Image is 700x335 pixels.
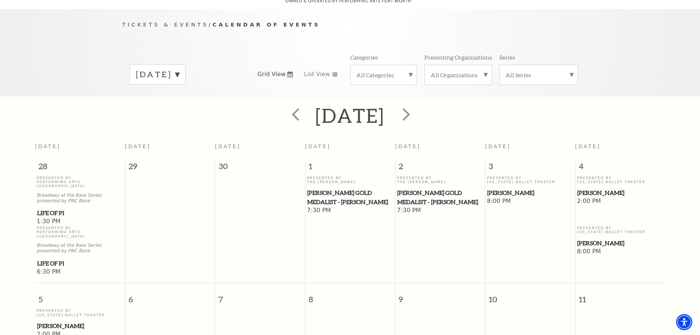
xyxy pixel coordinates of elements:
[258,70,286,78] span: Grid View
[35,161,125,175] span: 28
[397,188,483,206] span: [PERSON_NAME] Gold Medalist - [PERSON_NAME]
[577,239,663,248] a: Peter Pan
[215,161,305,175] span: 30
[577,248,663,256] span: 8:00 PM
[305,161,395,175] span: 1
[37,226,123,238] p: Presented By Performing Arts [GEOGRAPHIC_DATA]
[485,283,575,309] span: 10
[577,188,663,197] span: [PERSON_NAME]
[215,143,241,149] span: [DATE]
[35,143,61,149] span: [DATE]
[487,188,573,197] a: Peter Pan
[125,143,151,149] span: [DATE]
[212,21,320,28] span: Calendar of Events
[431,71,486,79] label: All Organizations
[577,226,663,234] p: Presented By [US_STATE] Ballet Theater
[37,309,123,317] p: Presented By [US_STATE] Ballet Theater
[676,314,692,330] div: Accessibility Menu
[395,143,421,149] span: [DATE]
[125,161,215,175] span: 29
[577,176,663,184] p: Presented By [US_STATE] Ballet Theater
[575,143,601,149] span: [DATE]
[356,71,411,79] label: All Categories
[487,176,573,184] p: Presented By [US_STATE] Ballet Theater
[37,321,123,331] span: [PERSON_NAME]
[307,188,393,206] span: [PERSON_NAME] Gold Medalist - [PERSON_NAME]
[395,161,485,175] span: 2
[397,207,483,215] span: 7:30 PM
[136,69,179,80] label: [DATE]
[485,161,575,175] span: 3
[397,188,483,206] a: Cliburn Gold Medalist - Aristo Sham
[424,53,492,61] p: Presenting Organizations
[37,259,123,268] a: Life of Pi
[307,207,393,215] span: 7:30 PM
[37,321,123,331] a: Peter Pan
[397,176,483,184] p: Presented By The [PERSON_NAME]
[577,239,663,248] span: [PERSON_NAME]
[37,176,123,188] p: Presented By Performing Arts [GEOGRAPHIC_DATA]
[307,176,393,184] p: Presented By The [PERSON_NAME]
[281,103,308,129] button: prev
[487,197,573,206] span: 8:00 PM
[487,188,573,197] span: [PERSON_NAME]
[575,283,665,309] span: 11
[305,283,395,309] span: 8
[395,283,485,309] span: 9
[304,70,330,78] span: List View
[577,197,663,206] span: 2:00 PM
[506,71,572,79] label: All Series
[350,53,378,61] p: Categories
[37,243,123,254] p: Broadway at the Bass Series presented by PNC Bank
[307,188,393,206] a: Cliburn Gold Medalist - Aristo Sham
[37,218,123,226] span: 1:30 PM
[122,21,209,28] span: Tickets & Events
[305,143,331,149] span: [DATE]
[575,161,665,175] span: 4
[392,103,419,129] button: next
[37,268,123,276] span: 6:30 PM
[485,143,511,149] span: [DATE]
[35,283,125,309] span: 5
[215,283,305,309] span: 7
[37,209,123,218] a: Life of Pi
[499,53,515,61] p: Series
[315,104,385,127] h2: [DATE]
[125,283,215,309] span: 6
[122,20,578,29] p: /
[37,193,123,204] p: Broadway at the Bass Series presented by PNC Bank
[577,188,663,197] a: Peter Pan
